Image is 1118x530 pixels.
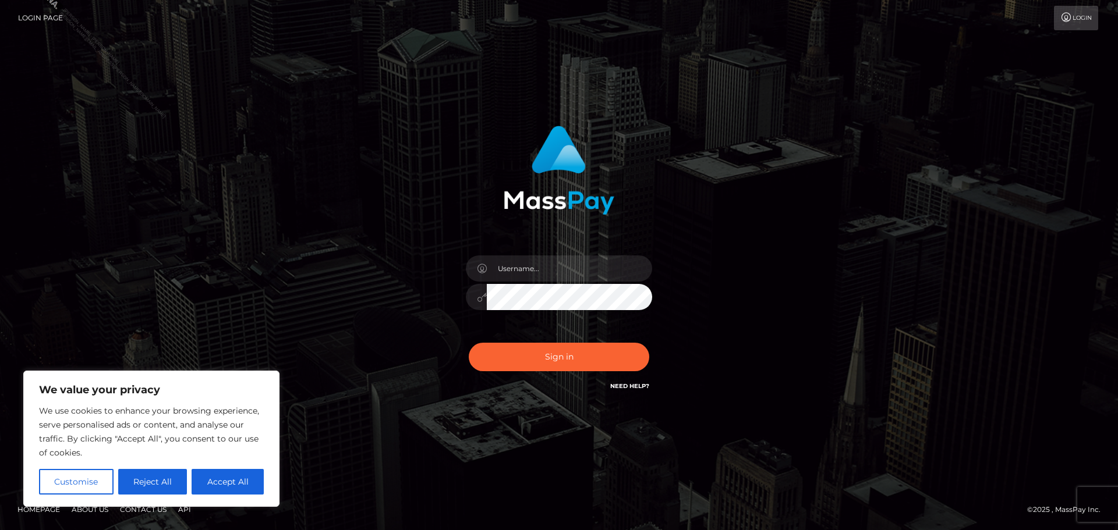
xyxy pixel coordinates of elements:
[192,469,264,495] button: Accept All
[18,6,63,30] a: Login Page
[504,126,614,215] img: MassPay Login
[1027,503,1109,516] div: © 2025 , MassPay Inc.
[39,383,264,397] p: We value your privacy
[1054,6,1098,30] a: Login
[610,382,649,390] a: Need Help?
[39,404,264,460] p: We use cookies to enhance your browsing experience, serve personalised ads or content, and analys...
[487,255,652,282] input: Username...
[23,371,279,507] div: We value your privacy
[13,500,65,518] a: Homepage
[118,469,187,495] button: Reject All
[115,500,171,518] a: Contact Us
[67,500,113,518] a: About Us
[469,343,649,371] button: Sign in
[39,469,114,495] button: Customise
[174,500,196,518] a: API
